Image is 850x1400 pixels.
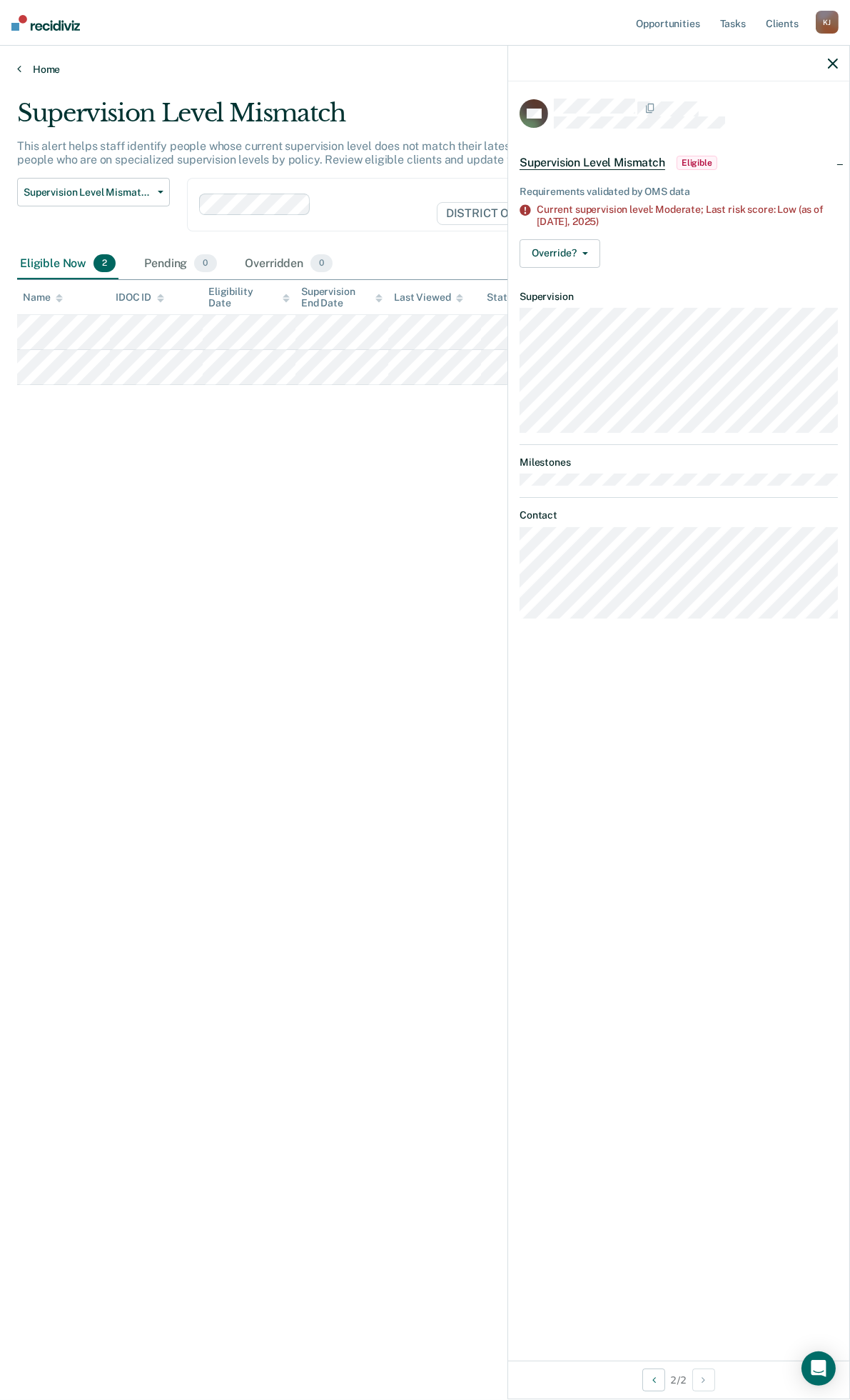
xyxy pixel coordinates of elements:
[437,202,693,225] span: DISTRICT OFFICE 4, [GEOGRAPHIC_DATA]
[816,11,839,34] div: K J
[24,186,152,199] span: Supervision Level Mismatch
[394,291,463,304] div: Last Viewed
[508,1361,849,1399] div: 2 / 2
[301,286,383,310] div: Supervision End Date
[487,291,517,304] div: Status
[520,291,838,303] dt: Supervision
[572,216,599,227] span: 2025)
[116,291,164,304] div: IDOC ID
[642,1369,665,1391] button: Previous Opportunity
[23,291,63,304] div: Name
[520,456,838,469] dt: Milestones
[17,249,118,280] div: Eligible Now
[692,1369,715,1391] button: Next Opportunity
[17,99,782,139] div: Supervision Level Mismatch
[141,249,219,280] div: Pending
[537,204,838,228] div: Current supervision level: Moderate; Last risk score: Low (as of [DATE],
[93,254,116,273] span: 2
[208,286,290,310] div: Eligibility Date
[194,254,216,273] span: 0
[17,139,757,166] p: This alert helps staff identify people whose current supervision level does not match their lates...
[801,1351,836,1386] div: Open Intercom Messenger
[520,186,838,198] div: Requirements validated by OMS data
[17,63,833,76] a: Home
[520,509,838,521] dt: Contact
[508,140,849,186] div: Supervision Level MismatchEligible
[677,156,717,170] span: Eligible
[310,254,333,273] span: 0
[11,15,80,31] img: Recidiviz
[520,156,665,170] span: Supervision Level Mismatch
[520,239,600,268] button: Override?
[243,249,336,280] div: Overridden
